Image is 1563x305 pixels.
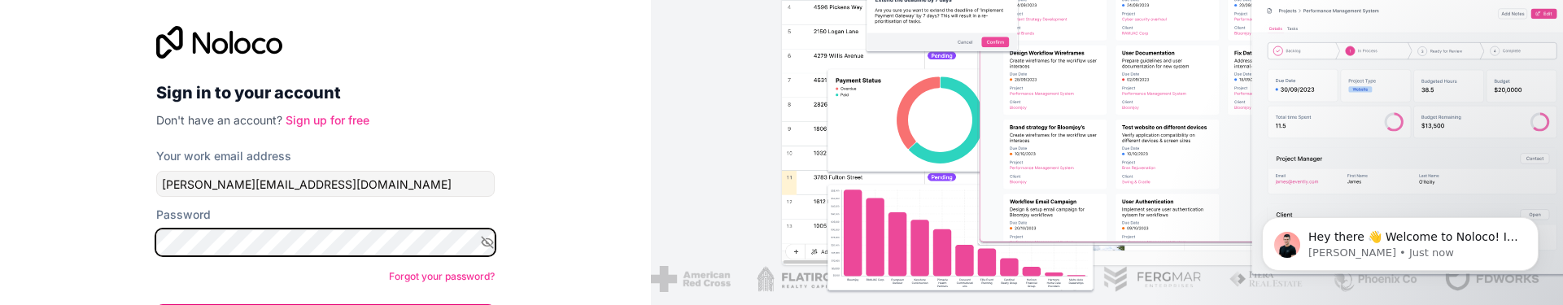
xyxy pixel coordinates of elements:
input: Email address [156,171,495,197]
iframe: Intercom notifications message [1238,183,1563,297]
label: Password [156,207,211,223]
span: Don't have an account? [156,113,282,127]
h2: Sign in to your account [156,78,495,107]
a: Sign up for free [286,113,369,127]
input: Password [156,229,495,255]
img: /assets/flatiron-C8eUkumj.png [753,266,837,292]
label: Your work email address [156,148,291,164]
a: Forgot your password? [389,270,495,282]
img: /assets/american-red-cross-BAupjrZR.png [648,266,727,292]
